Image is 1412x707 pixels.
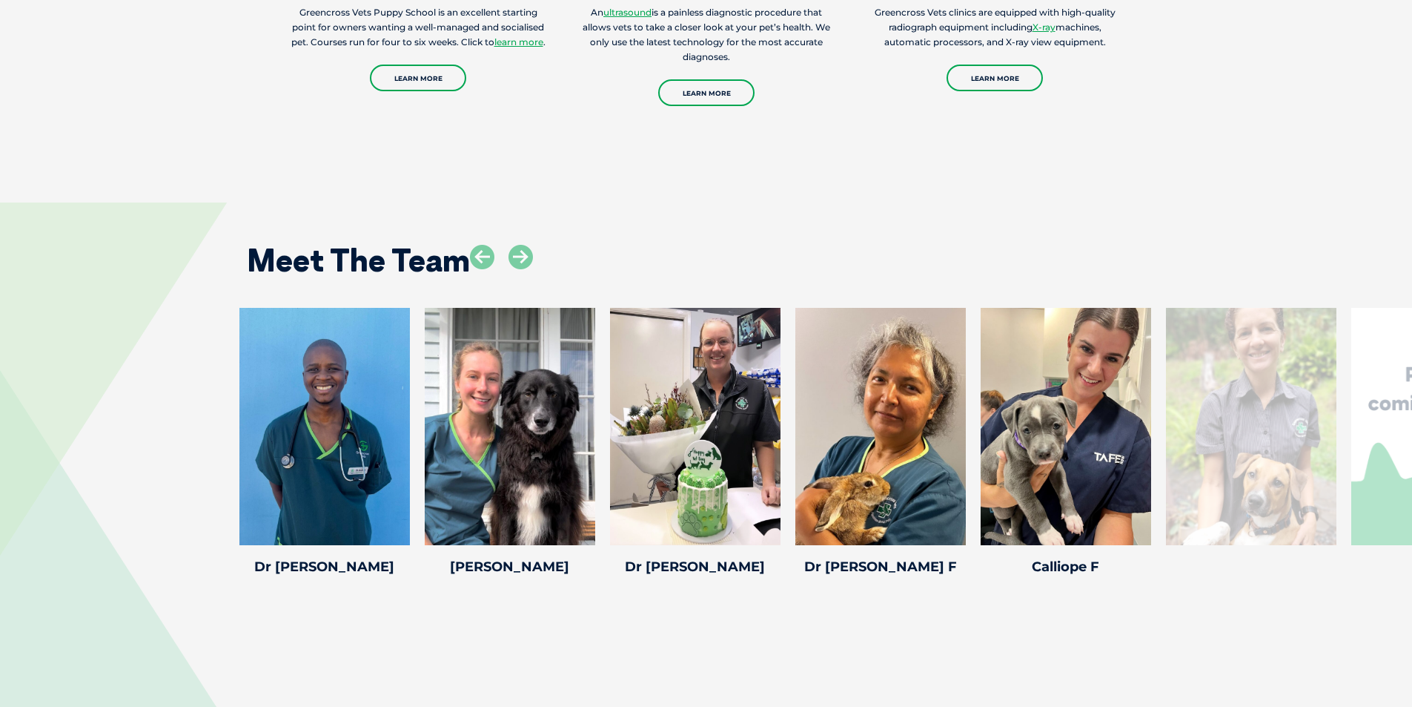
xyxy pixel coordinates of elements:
h4: Calliope F [981,560,1151,573]
h4: [PERSON_NAME] [425,560,595,573]
h4: Dr [PERSON_NAME] [239,560,410,573]
p: An is a painless diagnostic procedure that allows vets to take a closer look at your pet’s health... [580,5,834,65]
p: Greencross Vets clinics are equipped with high-quality radiograph equipment including machines, a... [868,5,1122,50]
a: Learn More [370,65,466,91]
h4: Dr [PERSON_NAME] F [795,560,966,573]
h2: Meet The Team [247,245,470,276]
p: Greencross Vets Puppy School is an excellent starting point for owners wanting a well-managed and... [291,5,546,50]
a: Learn More [947,65,1043,91]
a: ultrasound [603,7,652,18]
a: Learn More [658,79,755,106]
a: learn more [494,36,543,47]
h4: Dr [PERSON_NAME] [610,560,780,573]
a: X-ray [1033,22,1055,33]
